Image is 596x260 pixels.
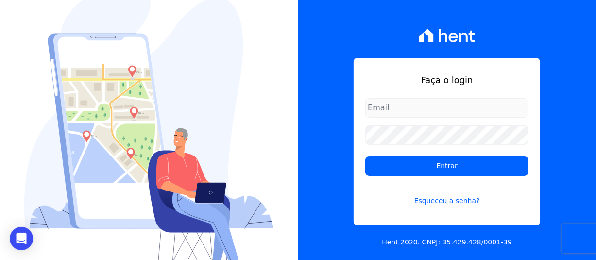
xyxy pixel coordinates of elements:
[382,237,512,247] p: Hent 2020. CNPJ: 35.429.428/0001-39
[365,156,528,176] input: Entrar
[365,184,528,206] a: Esqueceu a senha?
[365,73,528,87] h1: Faça o login
[10,227,33,250] div: Open Intercom Messenger
[365,98,528,118] input: Email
